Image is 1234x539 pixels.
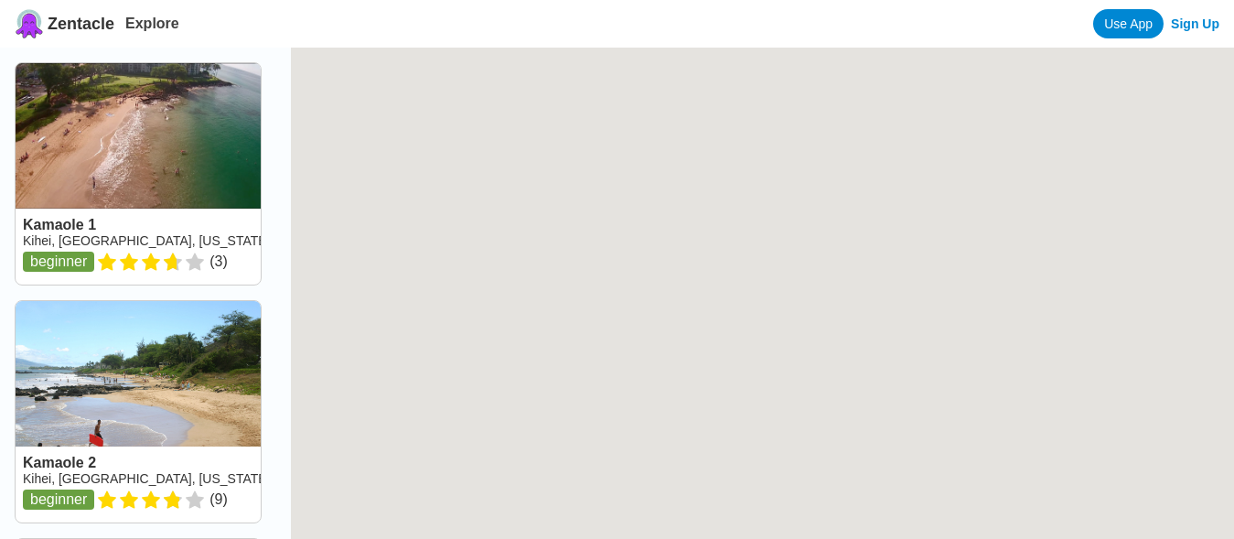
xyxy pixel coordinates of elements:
img: Zentacle logo [15,9,44,38]
a: Sign Up [1171,16,1219,31]
a: Kihei, [GEOGRAPHIC_DATA], [US_STATE] [23,471,270,486]
a: Zentacle logoZentacle [15,9,114,38]
span: Zentacle [48,15,114,34]
a: Kihei, [GEOGRAPHIC_DATA], [US_STATE] [23,233,270,248]
a: Use App [1093,9,1164,38]
a: Explore [125,16,179,31]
